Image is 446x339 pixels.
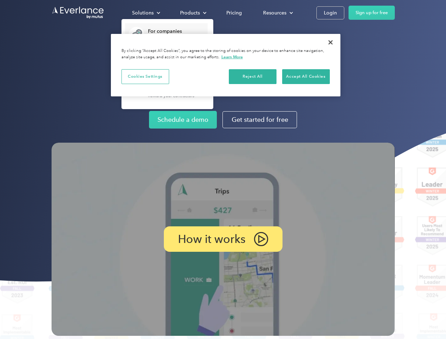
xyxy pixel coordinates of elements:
[125,7,166,19] div: Solutions
[52,6,105,19] a: Go to homepage
[229,69,276,84] button: Reject All
[256,7,299,19] div: Resources
[219,7,249,19] a: Pricing
[221,54,243,59] a: More information about your privacy, opens in a new tab
[121,19,213,109] nav: Solutions
[316,6,344,19] a: Login
[132,8,154,17] div: Solutions
[263,8,286,17] div: Resources
[180,8,200,17] div: Products
[178,235,245,243] p: How it works
[148,28,204,35] div: For companies
[52,42,88,57] input: Submit
[349,6,395,20] a: Sign up for free
[125,23,208,46] a: For companiesEasy vehicle reimbursements
[222,111,297,128] a: Get started for free
[121,48,330,60] div: By clicking “Accept All Cookies”, you agree to the storing of cookies on your device to enhance s...
[173,7,212,19] div: Products
[324,8,337,17] div: Login
[282,69,330,84] button: Accept All Cookies
[323,35,338,50] button: Close
[226,8,242,17] div: Pricing
[149,111,217,129] a: Schedule a demo
[111,34,340,96] div: Cookie banner
[121,69,169,84] button: Cookies Settings
[111,34,340,96] div: Privacy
